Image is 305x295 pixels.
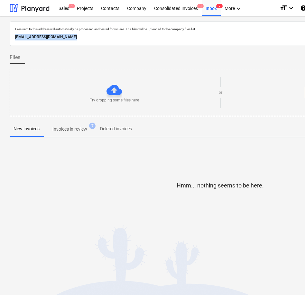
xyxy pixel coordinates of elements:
[219,90,222,95] p: or
[52,126,87,133] p: Invoices in review
[273,264,305,295] iframe: Chat Widget
[100,126,132,132] p: Deleted invoices
[197,4,204,8] span: 3
[287,4,295,12] i: keyboard_arrow_down
[280,4,287,12] i: format_size
[69,4,75,8] span: 1
[10,54,20,61] span: Files
[235,5,243,13] i: keyboard_arrow_down
[177,182,264,189] p: Hmm... nothing seems to be here.
[89,123,96,129] span: 7
[90,98,139,103] p: Try dropping some files here
[216,4,223,8] span: 7
[14,126,40,132] p: New invoices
